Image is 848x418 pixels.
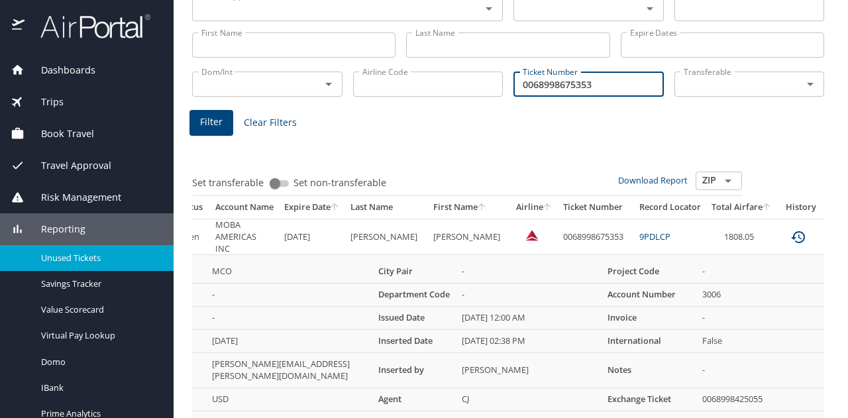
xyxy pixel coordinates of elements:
[373,388,457,411] th: Agent
[373,284,457,307] th: Department Code
[602,284,696,307] th: Account Number
[373,353,457,388] th: Inserted by
[697,388,841,411] td: 0068998425055
[331,203,340,212] button: sort
[345,219,428,255] td: [PERSON_NAME]
[373,330,457,353] th: Inserted Date
[602,307,696,330] th: Invoice
[777,196,825,219] th: History
[210,219,279,255] td: MOBA AMERICAS INC
[763,203,772,212] button: sort
[25,190,121,205] span: Risk Management
[345,196,428,219] th: Last Name
[602,330,696,353] th: International
[373,307,457,330] th: Issued Date
[558,219,634,255] td: 0068998675353
[319,75,338,93] button: Open
[192,178,264,187] span: Set transferable
[210,196,279,219] th: Account Name
[41,303,158,316] span: Value Scorecard
[697,353,841,388] td: -
[478,203,487,212] button: sort
[428,219,511,255] td: [PERSON_NAME]
[279,219,345,255] td: [DATE]
[719,172,737,190] button: Open
[618,174,688,186] a: Download Report
[200,114,223,131] span: Filter
[238,111,302,135] button: Clear Filters
[189,110,233,136] button: Filter
[602,353,696,388] th: Notes
[456,260,602,283] td: -
[207,284,372,307] td: -
[697,284,841,307] td: 3006
[41,382,158,394] span: IBank
[12,13,26,39] img: icon-airportal.png
[25,63,95,78] span: Dashboards
[25,95,64,109] span: Trips
[207,353,372,388] td: [PERSON_NAME][EMAIL_ADDRESS][PERSON_NAME][DOMAIN_NAME]
[697,330,841,353] td: False
[25,127,94,141] span: Book Travel
[456,284,602,307] td: -
[244,115,297,131] span: Clear Filters
[41,252,158,264] span: Unused Tickets
[706,219,777,255] td: 1808.05
[110,148,742,172] h3: 1 Results
[558,196,634,219] th: Ticket Number
[207,307,372,330] td: -
[41,356,158,368] span: Domo
[456,353,602,388] td: [PERSON_NAME]
[373,260,457,283] th: City Pair
[525,229,539,242] img: VxQ0i4AAAAASUVORK5CYII=
[428,196,511,219] th: First Name
[543,203,553,212] button: sort
[26,13,150,39] img: airportal-logo.png
[801,75,820,93] button: Open
[639,231,670,242] a: 9PDLCP
[25,158,111,173] span: Travel Approval
[25,222,85,236] span: Reporting
[41,329,158,342] span: Virtual Pay Lookup
[207,260,372,283] td: MCO
[697,307,841,330] td: -
[207,330,372,353] td: [DATE]
[456,388,602,411] td: CJ
[511,196,558,219] th: Airline
[634,196,706,219] th: Record Locator
[41,278,158,290] span: Savings Tracker
[602,260,696,283] th: Project Code
[207,388,372,411] td: USD
[456,307,602,330] td: [DATE] 12:00 AM
[456,330,602,353] td: [DATE] 02:38 PM
[706,196,777,219] th: Total Airfare
[602,388,696,411] th: Exchange Ticket
[697,260,841,283] td: -
[293,178,386,187] span: Set non-transferable
[279,196,345,219] th: Expire Date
